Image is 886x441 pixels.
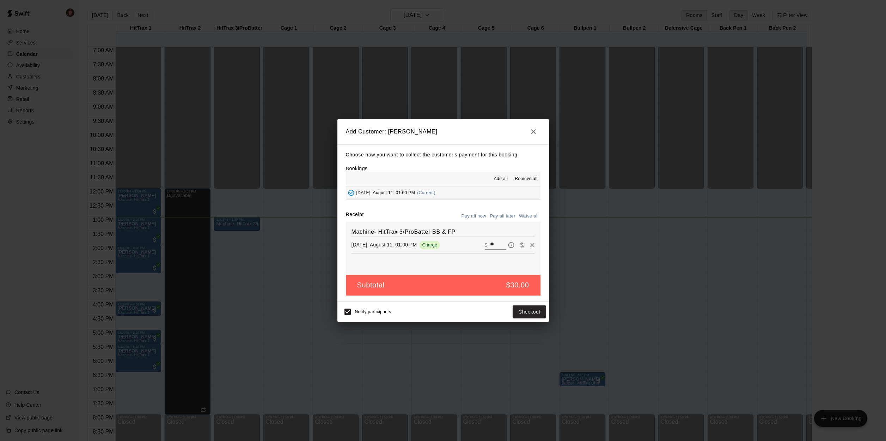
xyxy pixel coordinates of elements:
p: [DATE], August 11: 01:00 PM [352,241,417,248]
h6: Machine- HitTrax 3/ProBatter BB & FP [352,227,535,237]
span: Pay later [506,242,517,248]
button: Add all [489,173,512,185]
span: Remove all [515,175,537,183]
span: Waive payment [517,242,527,248]
button: Checkout [513,305,546,318]
span: (Current) [417,190,435,195]
label: Receipt [346,211,364,222]
h5: Subtotal [357,280,385,290]
p: $ [485,242,488,249]
button: Waive all [517,211,540,222]
button: Remove [527,240,538,250]
h5: $30.00 [506,280,529,290]
span: [DATE], August 11: 01:00 PM [356,190,415,195]
button: Pay all later [488,211,517,222]
label: Bookings [346,166,368,171]
span: Charge [419,242,440,248]
button: Added - Collect Payment[DATE], August 11: 01:00 PM(Current) [346,186,540,199]
button: Added - Collect Payment [346,187,356,198]
span: Add all [494,175,508,183]
h2: Add Customer: [PERSON_NAME] [337,119,549,144]
button: Pay all now [460,211,488,222]
p: Choose how you want to collect the customer's payment for this booking [346,150,540,159]
button: Remove all [512,173,540,185]
span: Notify participants [355,309,391,314]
